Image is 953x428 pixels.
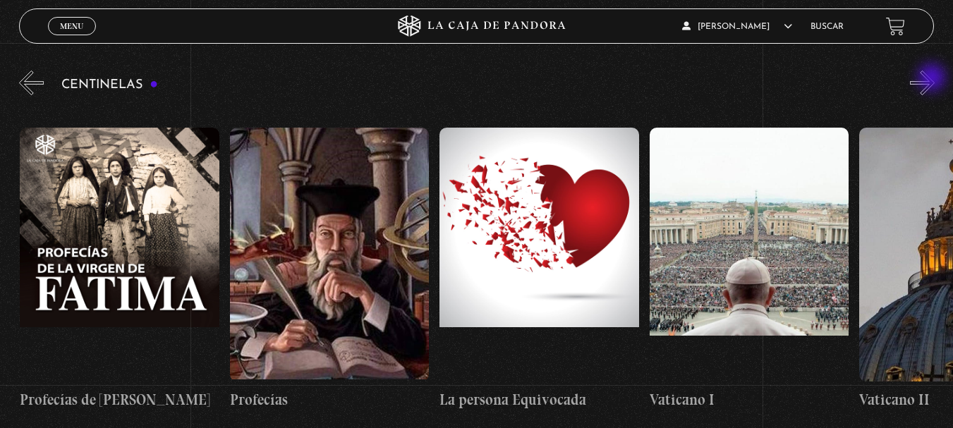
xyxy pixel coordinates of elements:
button: Previous [19,71,44,95]
h4: Profecías de [PERSON_NAME] [20,389,219,411]
h4: Profecías [230,389,430,411]
button: Next [910,71,935,95]
a: Buscar [811,23,844,31]
span: Cerrar [55,34,88,44]
h4: La persona Equivocada [439,389,639,411]
h3: Centinelas [61,78,158,92]
span: Menu [60,22,83,30]
h4: Vaticano I [650,389,849,411]
a: View your shopping cart [886,17,905,36]
span: [PERSON_NAME] [682,23,792,31]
